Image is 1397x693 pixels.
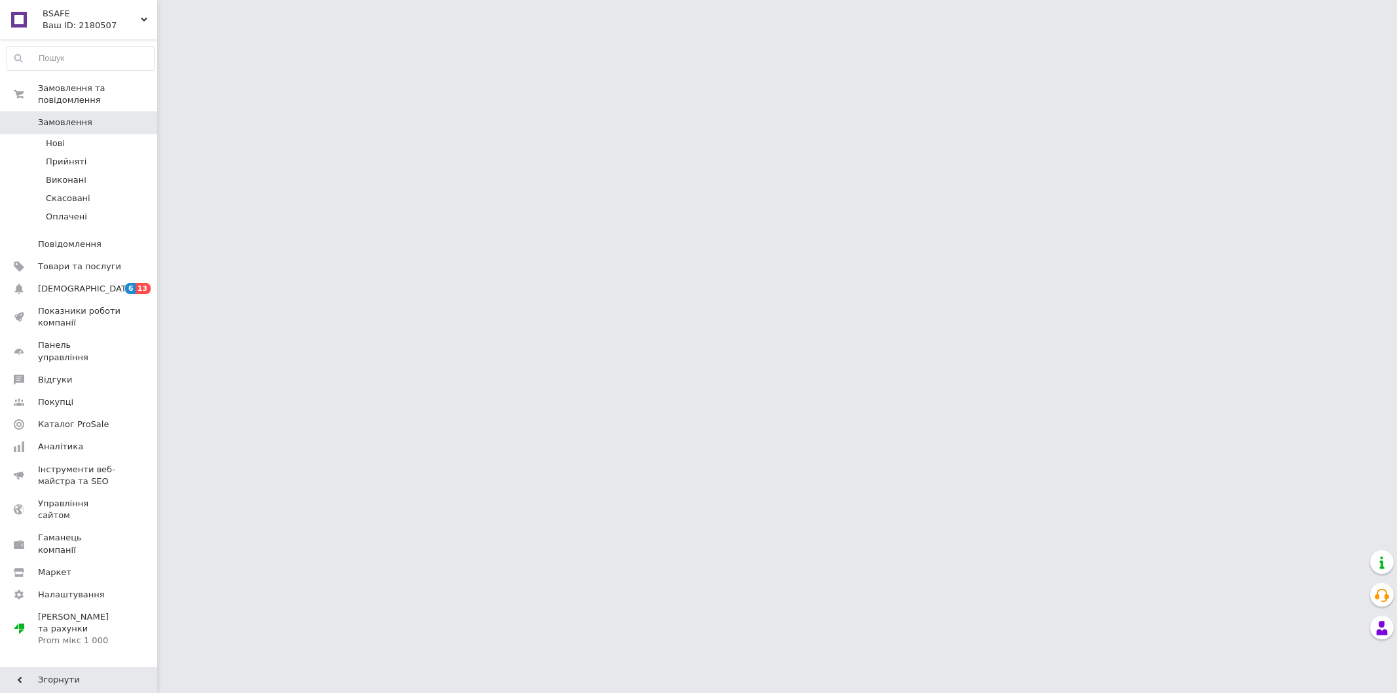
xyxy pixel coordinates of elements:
span: Виконані [46,174,86,186]
span: BSAFE [43,8,141,20]
span: Налаштування [38,589,105,601]
span: Замовлення [38,117,92,128]
span: Оплачені [46,211,87,223]
span: 6 [125,283,136,294]
span: Товари та послуги [38,261,121,272]
span: [PERSON_NAME] та рахунки [38,611,121,647]
span: Покупці [38,396,73,408]
span: Нові [46,138,65,149]
input: Пошук [7,47,154,70]
span: Аналітика [38,441,83,453]
span: Показники роботи компанії [38,305,121,329]
span: Інструменти веб-майстра та SEO [38,464,121,487]
span: Каталог ProSale [38,419,109,430]
div: Ваш ID: 2180507 [43,20,157,31]
span: Маркет [38,567,71,578]
span: Гаманець компанії [38,532,121,555]
span: Скасовані [46,193,90,204]
span: Прийняті [46,156,86,168]
span: Повідомлення [38,238,102,250]
span: 13 [136,283,151,294]
span: Замовлення та повідомлення [38,83,157,106]
div: Prom мікс 1 000 [38,635,121,646]
span: [DEMOGRAPHIC_DATA] [38,283,135,295]
span: Відгуки [38,374,72,386]
span: Панель управління [38,339,121,363]
span: Управління сайтом [38,498,121,521]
